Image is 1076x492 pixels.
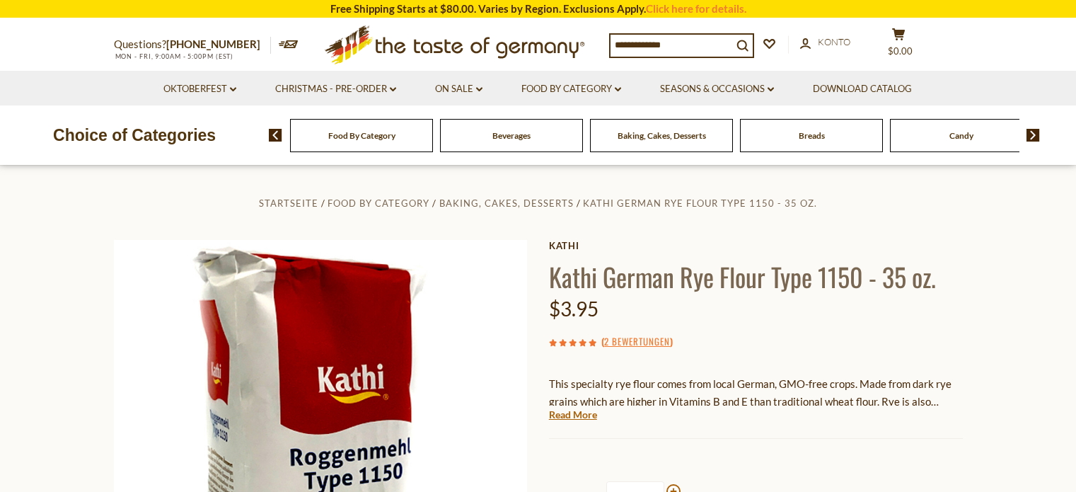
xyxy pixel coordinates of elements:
a: [PHONE_NUMBER] [166,38,260,50]
span: Konto [818,36,850,47]
a: Food By Category [328,130,395,141]
img: previous arrow [269,129,282,142]
h1: Kathi German Rye Flour Type 1150 - 35 oz. [549,261,963,292]
a: Click here for details. [646,2,746,15]
span: $0.00 [888,45,913,57]
a: Food By Category [521,81,621,97]
a: Seasons & Occasions [660,81,774,97]
a: Food By Category [328,198,429,209]
p: Questions? [114,35,271,54]
span: ( ) [601,334,673,348]
a: Kathi [549,240,963,251]
img: next arrow [1026,129,1040,142]
a: Oktoberfest [163,81,236,97]
a: Baking, Cakes, Desserts [439,198,574,209]
span: MON - FRI, 9:00AM - 5:00PM (EST) [114,52,234,60]
a: Baking, Cakes, Desserts [618,130,706,141]
a: On Sale [435,81,482,97]
span: $3.95 [549,297,598,321]
a: Beverages [492,130,531,141]
span: This specialty rye flour comes from local German, GMO-free crops. Made from dark rye grains which... [549,377,951,443]
a: Candy [949,130,973,141]
a: Download Catalog [813,81,912,97]
a: Read More [549,408,597,422]
a: Konto [800,35,850,50]
a: 2 Bewertungen [604,334,670,350]
button: $0.00 [878,28,920,63]
a: Christmas - PRE-ORDER [275,81,396,97]
a: Breads [799,130,825,141]
a: Startseite [259,198,318,209]
a: Kathi German Rye Flour Type 1150 - 35 oz. [583,198,817,209]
